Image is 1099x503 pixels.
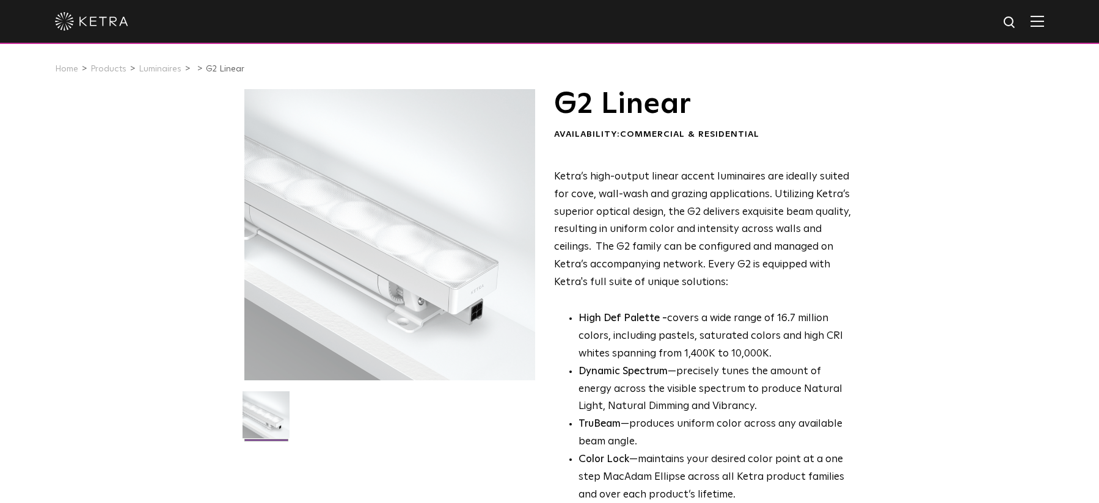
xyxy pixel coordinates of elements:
[554,89,852,120] h1: G2 Linear
[554,168,852,292] p: Ketra’s high-output linear accent luminaires are ideally suited for cove, wall-wash and grazing a...
[90,65,126,73] a: Products
[579,419,621,429] strong: TruBeam
[579,454,629,465] strong: Color Lock
[579,416,852,451] li: —produces uniform color across any available beam angle.
[55,12,128,31] img: ketra-logo-2019-white
[243,391,290,447] img: G2-Linear-2021-Web-Square
[139,65,181,73] a: Luminaires
[206,65,244,73] a: G2 Linear
[579,310,852,363] p: covers a wide range of 16.7 million colors, including pastels, saturated colors and high CRI whit...
[579,313,667,324] strong: High Def Palette -
[1002,15,1018,31] img: search icon
[1031,15,1044,27] img: Hamburger%20Nav.svg
[554,129,852,141] div: Availability:
[579,363,852,416] li: —precisely tunes the amount of energy across the visible spectrum to produce Natural Light, Natur...
[55,65,78,73] a: Home
[620,130,759,139] span: Commercial & Residential
[579,366,668,377] strong: Dynamic Spectrum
